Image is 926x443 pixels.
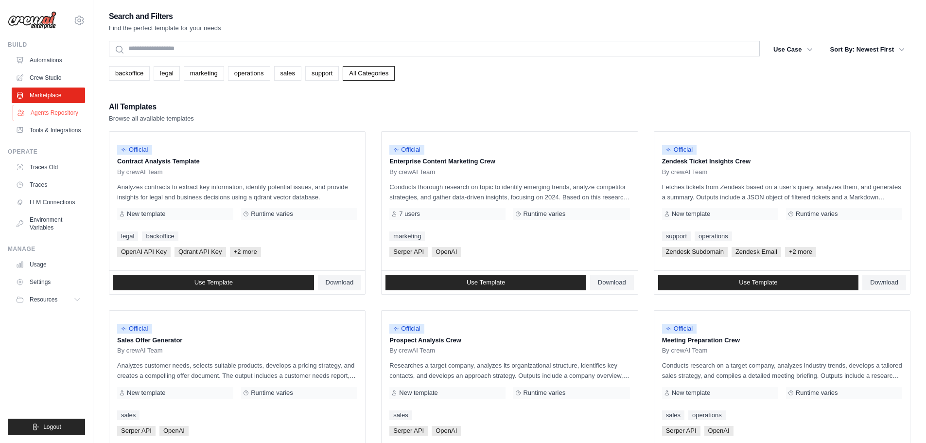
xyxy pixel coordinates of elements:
[318,275,362,290] a: Download
[662,347,708,354] span: By crewAI Team
[8,419,85,435] button: Logout
[598,279,626,286] span: Download
[12,123,85,138] a: Tools & Integrations
[127,210,165,218] span: New template
[184,66,224,81] a: marketing
[117,410,140,420] a: sales
[117,324,152,334] span: Official
[117,426,156,436] span: Serper API
[12,274,85,290] a: Settings
[113,275,314,290] a: Use Template
[389,360,629,381] p: Researches a target company, analyzes its organizational structure, identifies key contacts, and ...
[30,296,57,303] span: Resources
[870,279,898,286] span: Download
[117,336,357,345] p: Sales Offer Generator
[796,389,838,397] span: Runtime varies
[127,389,165,397] span: New template
[305,66,339,81] a: support
[109,66,150,81] a: backoffice
[343,66,395,81] a: All Categories
[399,389,437,397] span: New template
[389,426,428,436] span: Serper API
[389,347,435,354] span: By crewAI Team
[695,231,732,241] a: operations
[824,41,910,58] button: Sort By: Newest First
[796,210,838,218] span: Runtime varies
[13,105,86,121] a: Agents Repository
[12,195,85,210] a: LLM Connections
[662,182,902,202] p: Fetches tickets from Zendesk based on a user's query, analyzes them, and generates a summary. Out...
[389,410,412,420] a: sales
[251,210,293,218] span: Runtime varies
[274,66,301,81] a: sales
[704,426,734,436] span: OpenAI
[326,279,354,286] span: Download
[12,88,85,103] a: Marketplace
[194,279,233,286] span: Use Template
[590,275,634,290] a: Download
[154,66,179,81] a: legal
[12,177,85,193] a: Traces
[768,41,819,58] button: Use Case
[662,426,700,436] span: Serper API
[785,247,816,257] span: +2 more
[662,231,691,241] a: support
[862,275,906,290] a: Download
[117,145,152,155] span: Official
[109,114,194,124] p: Browse all available templates
[662,157,902,166] p: Zendesk Ticket Insights Crew
[8,41,85,49] div: Build
[109,10,221,23] h2: Search and Filters
[662,168,708,176] span: By crewAI Team
[877,396,926,443] iframe: Chat Widget
[8,11,56,30] img: Logo
[117,157,357,166] p: Contract Analysis Template
[117,247,171,257] span: OpenAI API Key
[672,210,710,218] span: New template
[688,410,726,420] a: operations
[43,423,61,431] span: Logout
[12,159,85,175] a: Traces Old
[389,247,428,257] span: Serper API
[432,247,461,257] span: OpenAI
[8,245,85,253] div: Manage
[732,247,781,257] span: Zendesk Email
[117,347,163,354] span: By crewAI Team
[12,212,85,235] a: Environment Variables
[12,53,85,68] a: Automations
[523,210,565,218] span: Runtime varies
[385,275,586,290] a: Use Template
[228,66,270,81] a: operations
[389,182,629,202] p: Conducts thorough research on topic to identify emerging trends, analyze competitor strategies, a...
[389,157,629,166] p: Enterprise Content Marketing Crew
[662,360,902,381] p: Conducts research on a target company, analyzes industry trends, develops a tailored sales strate...
[432,426,461,436] span: OpenAI
[117,168,163,176] span: By crewAI Team
[117,360,357,381] p: Analyzes customer needs, selects suitable products, develops a pricing strategy, and creates a co...
[142,231,178,241] a: backoffice
[8,148,85,156] div: Operate
[399,210,420,218] span: 7 users
[117,231,138,241] a: legal
[230,247,261,257] span: +2 more
[12,292,85,307] button: Resources
[662,410,684,420] a: sales
[109,23,221,33] p: Find the perfect template for your needs
[117,182,357,202] p: Analyzes contracts to extract key information, identify potential issues, and provide insights fo...
[251,389,293,397] span: Runtime varies
[739,279,777,286] span: Use Template
[109,100,194,114] h2: All Templates
[672,389,710,397] span: New template
[389,336,629,345] p: Prospect Analysis Crew
[12,257,85,272] a: Usage
[389,231,425,241] a: marketing
[389,168,435,176] span: By crewAI Team
[389,324,424,334] span: Official
[523,389,565,397] span: Runtime varies
[159,426,189,436] span: OpenAI
[12,70,85,86] a: Crew Studio
[658,275,859,290] a: Use Template
[389,145,424,155] span: Official
[662,247,728,257] span: Zendesk Subdomain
